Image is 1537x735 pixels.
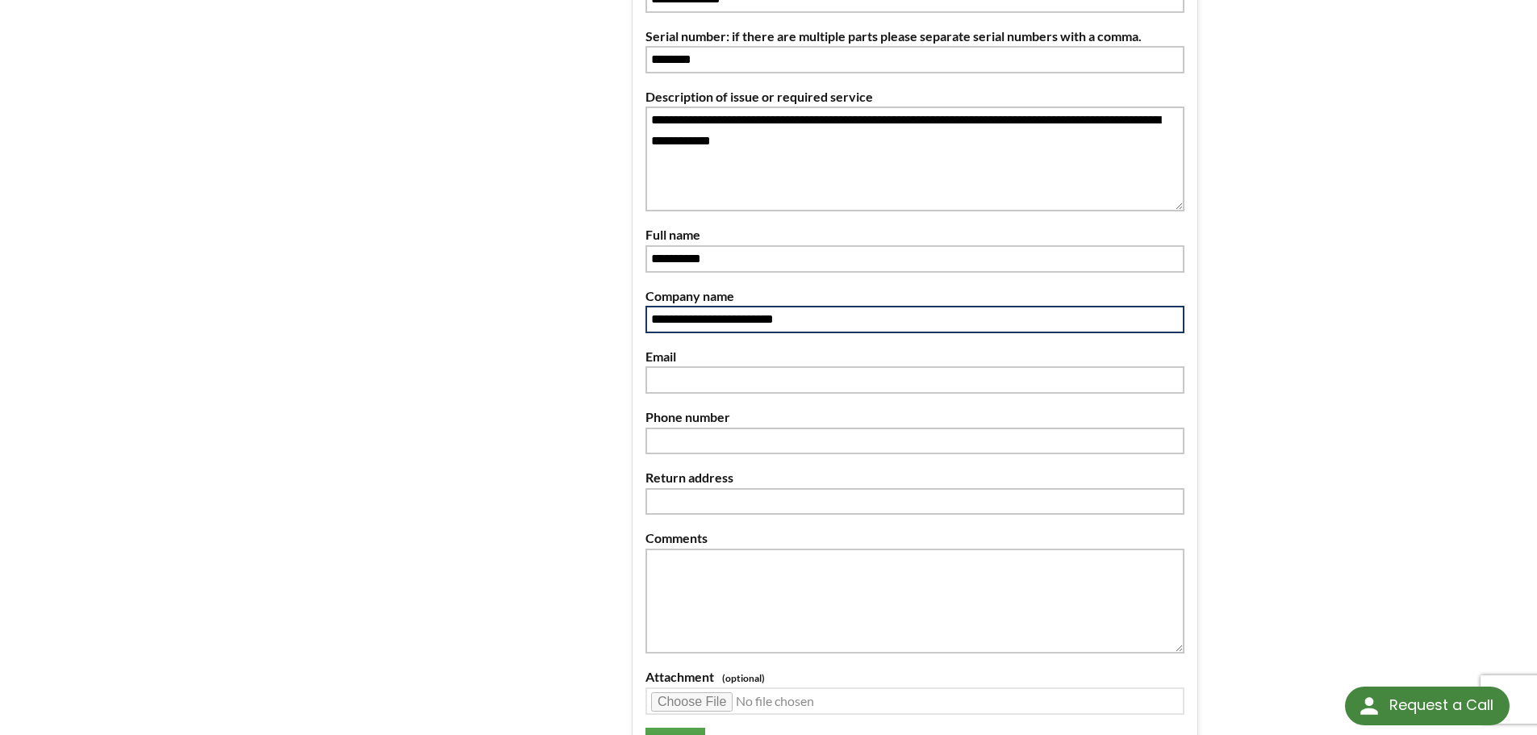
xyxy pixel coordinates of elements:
[645,26,1184,47] label: Serial number: if there are multiple parts please separate serial numbers with a comma.
[1356,693,1382,719] img: round button
[645,346,1184,367] label: Email
[1389,687,1493,724] div: Request a Call
[645,666,1184,687] label: Attachment
[645,407,1184,428] label: Phone number
[645,224,1184,245] label: Full name
[645,286,1184,307] label: Company name
[645,86,1184,107] label: Description of issue or required service
[1345,687,1510,725] div: Request a Call
[645,528,1184,549] label: Comments
[645,467,1184,488] label: Return address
